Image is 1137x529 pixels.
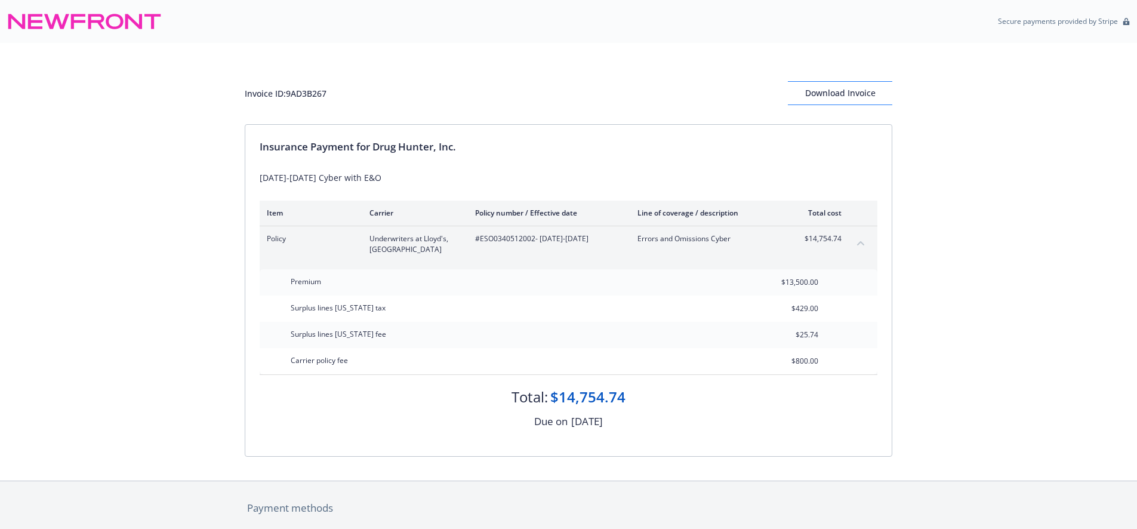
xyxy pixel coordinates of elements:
span: Errors and Omissions Cyber [637,233,778,244]
span: Policy [267,233,350,244]
div: Line of coverage / description [637,208,778,218]
div: Payment methods [247,500,890,516]
div: Due on [534,414,568,429]
div: Item [267,208,350,218]
span: $14,754.74 [797,233,842,244]
span: Surplus lines [US_STATE] tax [291,303,386,313]
div: Invoice ID: 9AD3B267 [245,87,326,100]
span: Premium [291,276,321,287]
input: 0.00 [748,300,825,318]
div: Total: [512,387,548,407]
span: #ESO0340512002 - [DATE]-[DATE] [475,233,618,244]
div: PolicyUnderwriters at Lloyd's, [GEOGRAPHIC_DATA]#ESO0340512002- [DATE]-[DATE]Errors and Omissions... [260,226,877,262]
div: Policy number / Effective date [475,208,618,218]
input: 0.00 [748,352,825,370]
div: [DATE]-[DATE] Cyber with E&O [260,171,877,184]
span: Underwriters at Lloyd's, [GEOGRAPHIC_DATA] [369,233,456,255]
input: 0.00 [748,273,825,291]
div: Carrier [369,208,456,218]
button: collapse content [851,233,870,253]
input: 0.00 [748,326,825,344]
button: Download Invoice [788,81,892,105]
div: Insurance Payment for Drug Hunter, Inc. [260,139,877,155]
span: Carrier policy fee [291,355,348,365]
p: Secure payments provided by Stripe [998,16,1118,26]
div: [DATE] [571,414,603,429]
span: Surplus lines [US_STATE] fee [291,329,386,339]
div: $14,754.74 [550,387,625,407]
div: Download Invoice [788,82,892,104]
div: Total cost [797,208,842,218]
